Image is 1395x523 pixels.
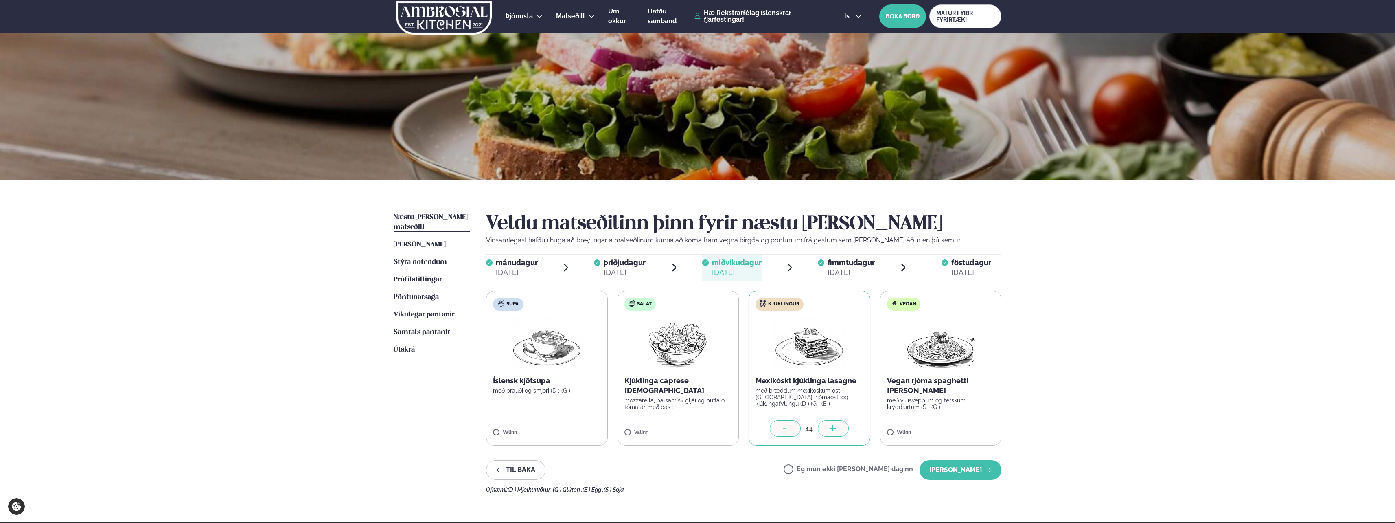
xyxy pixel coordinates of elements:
[553,486,583,493] span: (G ) Glúten ,
[511,317,583,369] img: Soup.png
[756,387,863,407] p: með bræddum mexíkóskum osti, [GEOGRAPHIC_DATA], rjómaosti og kjúklingafyllingu (D ) (G ) (E )
[394,240,446,250] a: [PERSON_NAME]
[486,235,1001,245] p: Vinsamlegast hafðu í huga að breytingar á matseðlinum kunna að koma fram vegna birgða og pöntunum...
[629,300,635,307] img: salad.svg
[498,300,504,307] img: soup.svg
[394,329,450,336] span: Samtals pantanir
[394,257,447,267] a: Stýra notendum
[887,397,995,410] p: með villisveppum og ferskum kryddjurtum (S ) (G )
[624,397,732,410] p: mozzarella, balsamísk gljái og buffalo tómatar með basil
[648,7,677,25] span: Hafðu samband
[712,268,762,277] div: [DATE]
[828,268,875,277] div: [DATE]
[394,259,447,266] span: Stýra notendum
[844,13,852,20] span: is
[394,345,415,355] a: Útskrá
[508,486,553,493] span: (D ) Mjólkurvörur ,
[887,376,995,396] p: Vegan rjóma spaghetti [PERSON_NAME]
[486,460,545,480] button: Til baka
[486,486,1001,493] div: Ofnæmi:
[648,7,690,26] a: Hafðu samband
[506,301,519,308] span: Súpa
[394,276,442,283] span: Prófílstillingar
[496,258,538,267] span: mánudagur
[583,486,604,493] span: (E ) Egg ,
[694,10,825,23] a: Hæ Rekstrarfélag íslenskrar fjárfestingar!
[773,317,845,369] img: Lasagna.png
[506,12,533,20] span: Þjónusta
[394,310,455,320] a: Vikulegar pantanir
[879,4,926,28] button: BÓKA BORÐ
[768,301,799,308] span: Kjúklingur
[891,300,898,307] img: Vegan.svg
[394,275,442,285] a: Prófílstillingar
[951,268,991,277] div: [DATE]
[608,7,634,26] a: Um okkur
[642,317,714,369] img: Salad.png
[756,376,863,386] p: Mexikóskt kjúklinga lasagne
[394,292,439,302] a: Pöntunarsaga
[760,300,766,307] img: chicken.svg
[506,11,533,21] a: Þjónusta
[394,213,470,232] a: Næstu [PERSON_NAME] matseðill
[556,12,585,20] span: Matseðill
[394,327,450,337] a: Samtals pantanir
[493,387,601,394] p: með brauði og smjöri (D ) (G )
[604,258,646,267] span: þriðjudagur
[624,376,732,396] p: Kjúklinga caprese [DEMOGRAPHIC_DATA]
[905,317,977,369] img: Spagetti.png
[951,258,991,267] span: föstudagur
[496,268,538,277] div: [DATE]
[604,486,624,493] span: (S ) Soja
[394,214,468,231] span: Næstu [PERSON_NAME] matseðill
[608,7,626,25] span: Um okkur
[712,258,762,267] span: miðvikudagur
[8,498,25,515] a: Cookie settings
[838,13,868,20] button: is
[604,268,646,277] div: [DATE]
[394,241,446,248] span: [PERSON_NAME]
[637,301,652,308] span: Salat
[920,460,1001,480] button: [PERSON_NAME]
[394,311,455,318] span: Vikulegar pantanir
[900,301,916,308] span: Vegan
[394,294,439,301] span: Pöntunarsaga
[828,258,875,267] span: fimmtudagur
[395,1,493,35] img: logo
[493,376,601,386] p: Íslensk kjötsúpa
[556,11,585,21] a: Matseðill
[394,346,415,353] span: Útskrá
[486,213,1001,235] h2: Veldu matseðilinn þinn fyrir næstu [PERSON_NAME]
[801,424,818,433] div: 14
[929,4,1001,28] a: MATUR FYRIR FYRIRTÆKI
